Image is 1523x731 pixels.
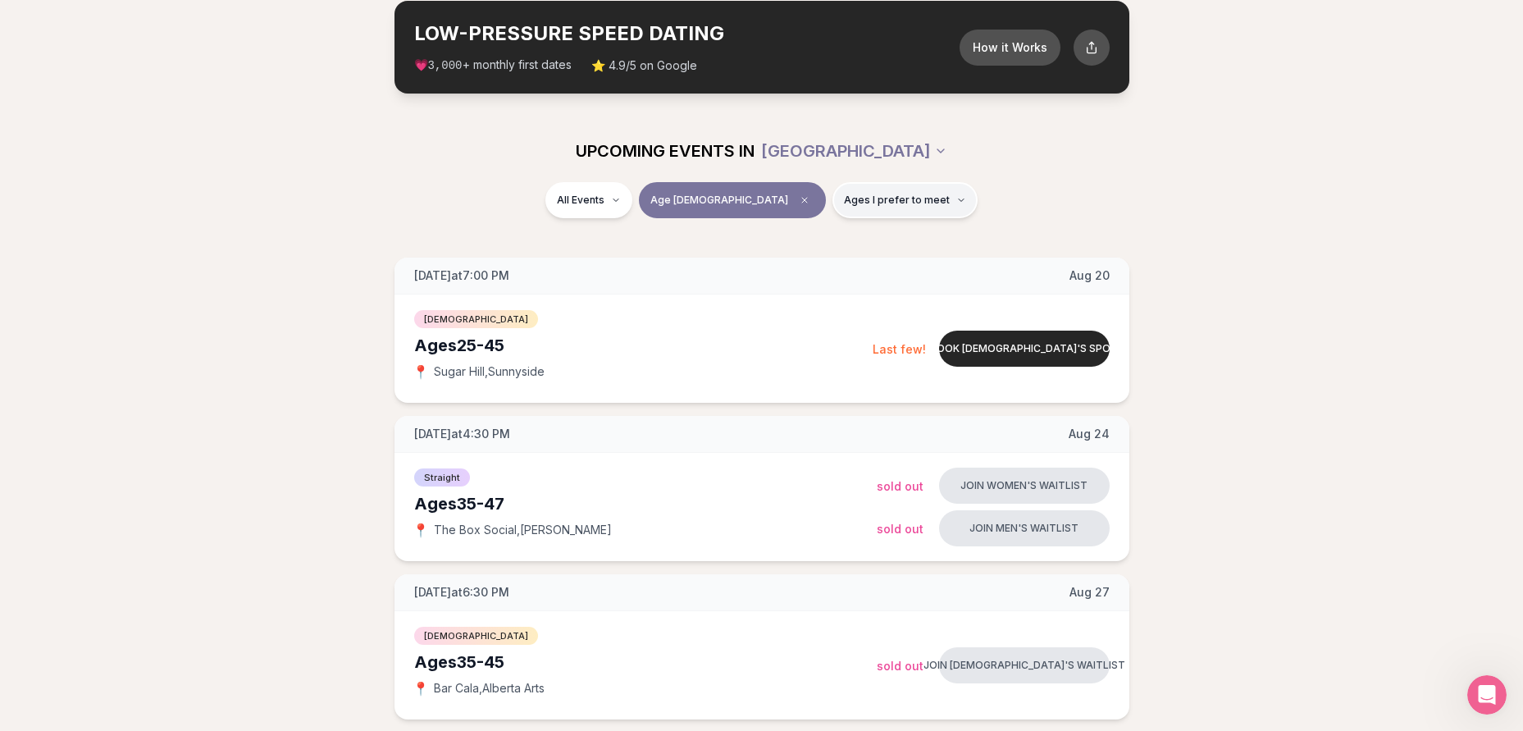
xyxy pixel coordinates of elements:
[414,492,877,515] div: Ages 35-47
[545,182,632,218] button: All Events
[960,30,1060,66] button: How it Works
[414,21,960,47] h2: LOW-PRESSURE SPEED DATING
[832,182,978,218] button: Ages I prefer to meet
[877,522,923,536] span: Sold Out
[877,659,923,673] span: Sold Out
[650,194,788,207] span: Age [DEMOGRAPHIC_DATA]
[414,334,873,357] div: Ages 25-45
[939,510,1110,546] button: Join men's waitlist
[428,59,463,72] span: 3,000
[591,57,697,74] span: ⭐ 4.9/5 on Google
[576,139,755,162] span: UPCOMING EVENTS IN
[414,523,427,537] span: 📍
[557,194,604,207] span: All Events
[434,363,545,380] span: Sugar Hill , Sunnyside
[761,133,947,169] button: [GEOGRAPHIC_DATA]
[434,680,545,697] span: Bar Cala , Alberta Arts
[414,584,509,601] span: [DATE] at 6:30 PM
[1467,675,1507,715] iframe: Intercom live chat
[414,267,509,284] span: [DATE] at 7:00 PM
[414,426,510,442] span: [DATE] at 4:30 PM
[414,365,427,378] span: 📍
[639,182,826,218] button: Age [DEMOGRAPHIC_DATA]Clear age
[1069,267,1110,284] span: Aug 20
[873,342,926,356] span: Last few!
[414,651,877,674] div: Ages 35-45
[939,331,1110,367] button: Book [DEMOGRAPHIC_DATA]'s spot
[939,468,1110,504] button: Join women's waitlist
[844,194,950,207] span: Ages I prefer to meet
[434,522,612,538] span: The Box Social , [PERSON_NAME]
[939,647,1110,683] button: Join [DEMOGRAPHIC_DATA]'s waitlist
[795,190,814,210] span: Clear age
[414,310,538,328] span: [DEMOGRAPHIC_DATA]
[877,479,923,493] span: Sold Out
[414,57,572,74] span: 💗 + monthly first dates
[414,468,470,487] span: Straight
[1069,426,1110,442] span: Aug 24
[414,682,427,695] span: 📍
[414,627,538,645] span: [DEMOGRAPHIC_DATA]
[1069,584,1110,601] span: Aug 27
